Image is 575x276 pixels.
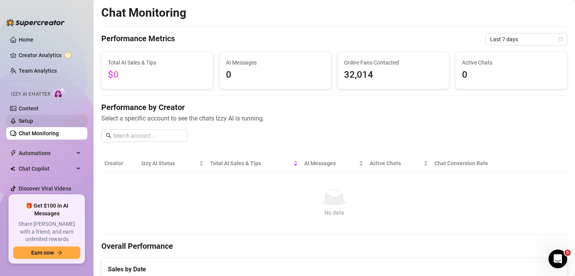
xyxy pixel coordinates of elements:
[108,264,561,274] div: Sales by Date
[113,131,183,140] input: Search account...
[19,147,74,159] span: Automations
[13,220,80,243] span: Share [PERSON_NAME] with a friend, and earn unlimited rewards
[141,159,197,168] span: Izzy AI Status
[108,208,561,217] div: No data
[106,133,111,138] span: search
[19,162,74,175] span: Chat Copilot
[304,159,357,168] span: AI Messages
[57,250,62,255] span: arrow-right
[431,154,520,173] th: Chat Conversion Rate
[301,154,367,173] th: AI Messages
[19,49,81,61] a: Creator Analytics exclamation-circle
[11,91,50,98] span: Izzy AI Chatter
[10,150,16,156] span: thunderbolt
[462,68,561,82] span: 0
[53,87,65,99] img: AI Chatter
[101,154,138,173] th: Creator
[108,69,119,80] span: $0
[13,202,80,217] span: 🎁 Get $100 in AI Messages
[490,33,563,45] span: Last 7 days
[367,154,432,173] th: Active Chats
[101,102,567,113] h4: Performance by Creator
[226,68,325,82] span: 0
[370,159,422,168] span: Active Chats
[101,114,567,123] span: Select a specific account to see the chats Izzy AI is running.
[138,154,206,173] th: Izzy AI Status
[6,19,65,26] img: logo-BBDzfeDw.svg
[19,105,39,112] a: Content
[19,37,34,43] a: Home
[19,130,59,136] a: Chat Monitoring
[226,58,325,67] span: AI Messages
[19,118,33,124] a: Setup
[207,154,301,173] th: Total AI Sales & Tips
[344,58,443,67] span: Online Fans Contacted
[564,250,571,256] span: 5
[344,68,443,82] span: 32,014
[101,5,186,20] h2: Chat Monitoring
[19,185,71,192] a: Discover Viral Videos
[549,250,567,268] iframe: Intercom live chat
[13,246,80,259] button: Earn nowarrow-right
[108,58,206,67] span: Total AI Sales & Tips
[210,159,292,168] span: Total AI Sales & Tips
[558,37,563,42] span: calendar
[101,241,567,252] h4: Overall Performance
[19,68,57,74] a: Team Analytics
[462,58,561,67] span: Active Chats
[101,33,175,45] h4: Performance Metrics
[10,166,15,171] img: Chat Copilot
[31,250,54,256] span: Earn now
